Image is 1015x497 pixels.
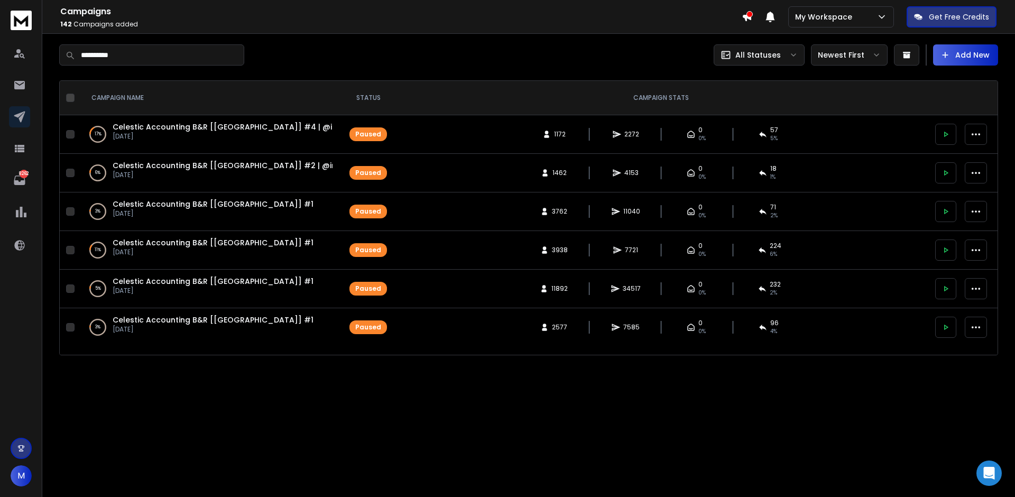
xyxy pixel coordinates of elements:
[551,284,568,293] span: 11892
[113,237,313,248] a: Celestic Accounting B&R [[GEOGRAPHIC_DATA]] #1
[11,465,32,486] button: M
[770,289,777,297] span: 2 %
[552,246,568,254] span: 3938
[976,461,1002,486] div: Open Intercom Messenger
[907,6,996,27] button: Get Free Credits
[770,280,781,289] span: 232
[929,12,989,22] p: Get Free Credits
[79,192,343,231] td: 3%Celestic Accounting B&R [[GEOGRAPHIC_DATA]] #1[DATE]
[113,209,313,218] p: [DATE]
[770,250,777,259] span: 6 %
[11,11,32,30] img: logo
[735,50,781,60] p: All Statuses
[355,323,381,332] div: Paused
[698,242,703,250] span: 0
[624,130,639,139] span: 2272
[770,126,778,134] span: 57
[79,81,343,115] th: CAMPAIGN NAME
[552,169,567,177] span: 1462
[698,289,706,297] span: 0%
[770,319,779,327] span: 96
[625,246,638,254] span: 7721
[113,325,313,334] p: [DATE]
[113,171,333,179] p: [DATE]
[623,207,640,216] span: 11040
[698,211,706,220] span: 0%
[623,323,640,332] span: 7585
[552,207,567,216] span: 3762
[95,168,100,178] p: 6 %
[393,81,929,115] th: CAMPAIGN STATS
[698,250,706,259] span: 0%
[795,12,856,22] p: My Workspace
[20,170,28,178] p: 8262
[698,164,703,173] span: 0
[355,130,381,139] div: Paused
[79,270,343,308] td: 5%Celestic Accounting B&R [[GEOGRAPHIC_DATA]] #1[DATE]
[770,134,778,143] span: 5 %
[698,126,703,134] span: 0
[770,327,777,336] span: 4 %
[698,327,706,336] span: 0%
[770,211,778,220] span: 2 %
[95,206,100,217] p: 3 %
[113,315,313,325] a: Celestic Accounting B&R [[GEOGRAPHIC_DATA]] #1
[95,245,101,255] p: 11 %
[770,173,776,181] span: 1 %
[698,173,706,181] span: 0%
[624,169,639,177] span: 4153
[698,280,703,289] span: 0
[355,284,381,293] div: Paused
[554,130,566,139] span: 1172
[79,231,343,270] td: 11%Celestic Accounting B&R [[GEOGRAPHIC_DATA]] #1[DATE]
[113,248,313,256] p: [DATE]
[770,242,781,250] span: 224
[113,287,313,295] p: [DATE]
[95,283,101,294] p: 5 %
[113,199,313,209] a: Celestic Accounting B&R [[GEOGRAPHIC_DATA]] #1
[95,129,101,140] p: 17 %
[113,122,345,132] a: Celestic Accounting B&R [[GEOGRAPHIC_DATA]] #4 | @info
[355,207,381,216] div: Paused
[343,81,393,115] th: STATUS
[113,160,345,171] a: Celestic Accounting B&R [[GEOGRAPHIC_DATA]] #2 | @info
[698,203,703,211] span: 0
[355,246,381,254] div: Paused
[95,322,100,333] p: 3 %
[60,20,742,29] p: Campaigns added
[811,44,888,66] button: Newest First
[933,44,998,66] button: Add New
[60,5,742,18] h1: Campaigns
[60,20,72,29] span: 142
[79,154,343,192] td: 6%Celestic Accounting B&R [[GEOGRAPHIC_DATA]] #2 | @info[DATE]
[113,132,333,141] p: [DATE]
[79,308,343,347] td: 3%Celestic Accounting B&R [[GEOGRAPHIC_DATA]] #1[DATE]
[770,164,777,173] span: 18
[698,319,703,327] span: 0
[770,203,776,211] span: 71
[355,169,381,177] div: Paused
[113,276,313,287] a: Celestic Accounting B&R [[GEOGRAPHIC_DATA]] #1
[9,170,30,191] a: 8262
[698,134,706,143] span: 0%
[623,284,641,293] span: 34517
[552,323,567,332] span: 2577
[79,115,343,154] td: 17%Celestic Accounting B&R [[GEOGRAPHIC_DATA]] #4 | @info[DATE]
